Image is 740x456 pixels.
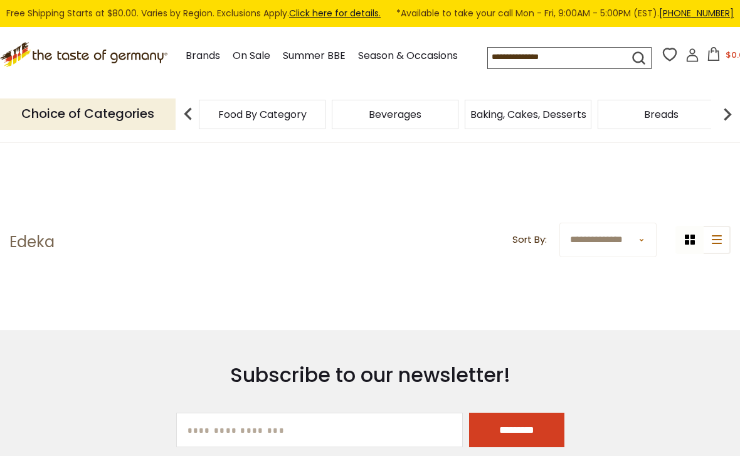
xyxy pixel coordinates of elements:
[233,48,270,65] a: On Sale
[369,110,421,119] a: Beverages
[358,48,458,65] a: Season & Occasions
[289,7,381,19] a: Click here for details.
[176,102,201,127] img: previous arrow
[659,7,734,19] a: [PHONE_NUMBER]
[470,110,586,119] a: Baking, Cakes, Desserts
[6,6,734,21] div: Free Shipping Starts at $80.00. Varies by Region. Exclusions Apply.
[715,102,740,127] img: next arrow
[176,363,564,388] h3: Subscribe to our newsletter!
[186,48,220,65] a: Brands
[644,110,679,119] a: Breads
[396,6,734,21] span: *Available to take your call Mon - Fri, 9:00AM - 5:00PM (EST).
[283,48,346,65] a: Summer BBE
[9,233,55,252] h1: Edeka
[218,110,307,119] a: Food By Category
[512,232,547,248] label: Sort By:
